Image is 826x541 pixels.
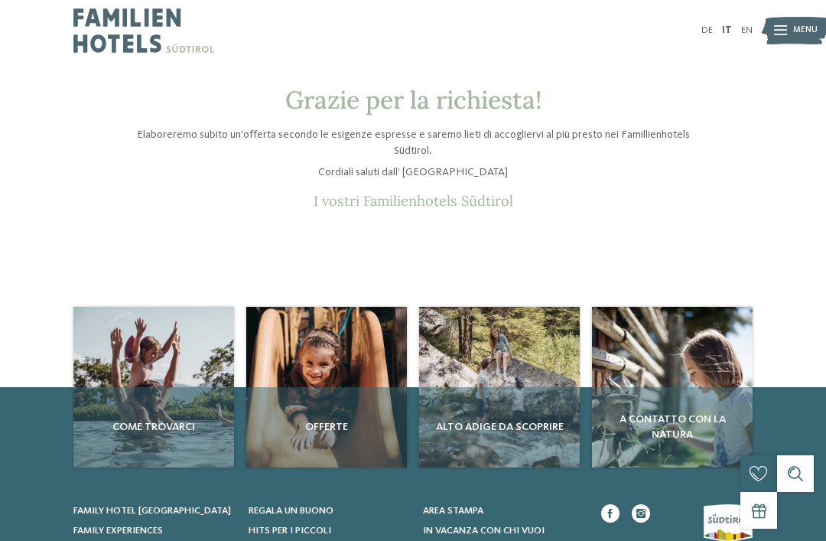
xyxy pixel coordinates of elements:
span: In vacanza con chi vuoi [423,526,545,536]
img: Richiesta [592,307,753,468]
a: Family hotel [GEOGRAPHIC_DATA] [73,504,233,518]
p: Elaboreremo subito un’offerta secondo le esigenze espresse e saremo lieti di accogliervi al più p... [122,127,704,158]
span: Area stampa [423,506,483,516]
a: In vacanza con chi vuoi [423,524,583,538]
a: Family experiences [73,524,233,538]
span: Come trovarci [80,419,228,435]
a: Richiesta Offerte [246,307,407,468]
a: Hits per i piccoli [249,524,408,538]
a: Regala un buono [249,504,408,518]
p: I vostri Familienhotels Südtirol [122,192,704,209]
img: Richiesta [419,307,580,468]
p: Cordiali saluti dall’ [GEOGRAPHIC_DATA] [122,165,704,180]
span: Family experiences [73,526,163,536]
a: Richiesta A contatto con la natura [592,307,753,468]
img: Richiesta [246,307,407,468]
a: EN [741,25,753,35]
a: Area stampa [423,504,583,518]
a: Richiesta Alto Adige da scoprire [419,307,580,468]
a: IT [722,25,732,35]
span: Family hotel [GEOGRAPHIC_DATA] [73,506,231,516]
span: Grazie per la richiesta! [285,84,541,116]
a: DE [701,25,713,35]
span: Alto Adige da scoprire [425,419,574,435]
span: Hits per i piccoli [249,526,331,536]
a: Richiesta Come trovarci [73,307,234,468]
img: Richiesta [73,307,234,468]
span: Menu [793,24,818,37]
span: Regala un buono [249,506,333,516]
span: Offerte [252,419,401,435]
span: A contatto con la natura [598,412,746,442]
